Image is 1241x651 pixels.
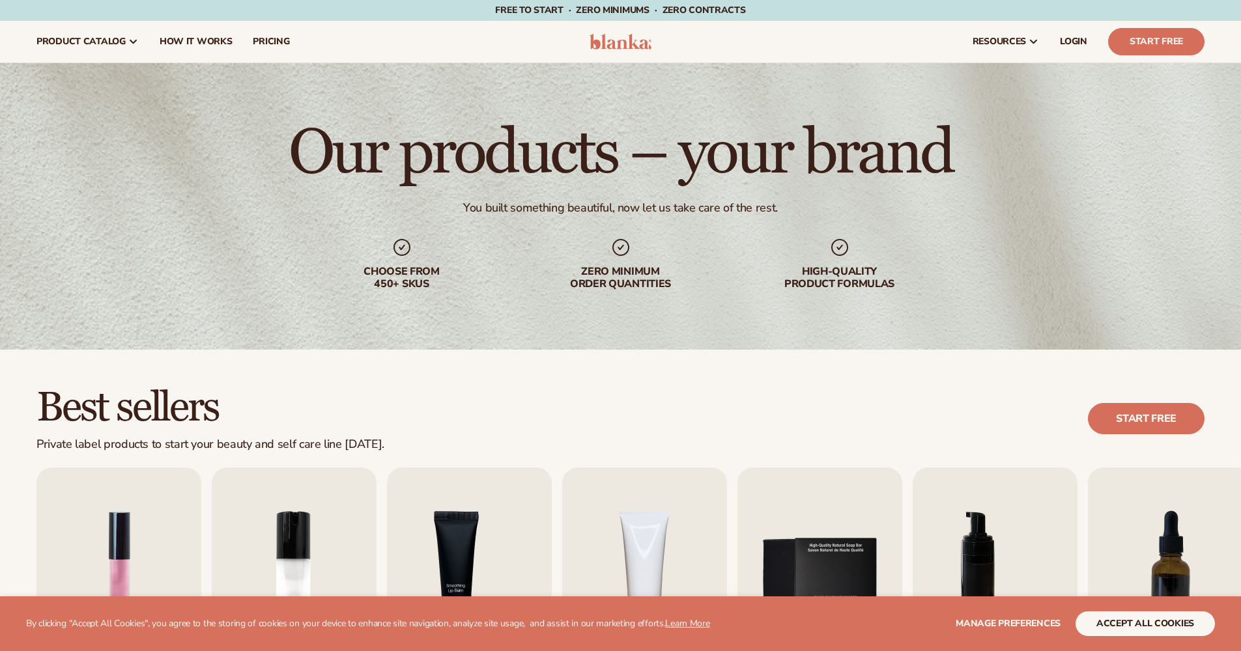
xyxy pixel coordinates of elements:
[962,21,1049,62] a: resources
[253,36,289,47] span: pricing
[1049,21,1098,62] a: LOGIN
[590,34,651,49] img: logo
[973,36,1026,47] span: resources
[319,266,485,290] div: Choose from 450+ Skus
[36,36,126,47] span: product catalog
[1060,36,1087,47] span: LOGIN
[160,36,233,47] span: How It Works
[26,21,149,62] a: product catalog
[1076,611,1215,636] button: accept all cookies
[956,611,1061,636] button: Manage preferences
[756,266,923,290] div: High-quality product formulas
[956,617,1061,630] span: Manage preferences
[26,618,710,630] p: By clicking "Accept All Cookies", you agree to the storing of cookies on your device to enhance s...
[1108,28,1205,55] a: Start Free
[665,617,709,630] a: Learn More
[36,437,384,452] div: Private label products to start your beauty and self care line [DATE].
[149,21,243,62] a: How It Works
[1088,403,1205,434] a: Start free
[36,386,384,430] h2: Best sellers
[537,266,704,290] div: Zero minimum order quantities
[495,4,745,16] span: Free to start · ZERO minimums · ZERO contracts
[463,201,778,215] div: You built something beautiful, now let us take care of the rest.
[289,122,952,185] h1: Our products – your brand
[242,21,300,62] a: pricing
